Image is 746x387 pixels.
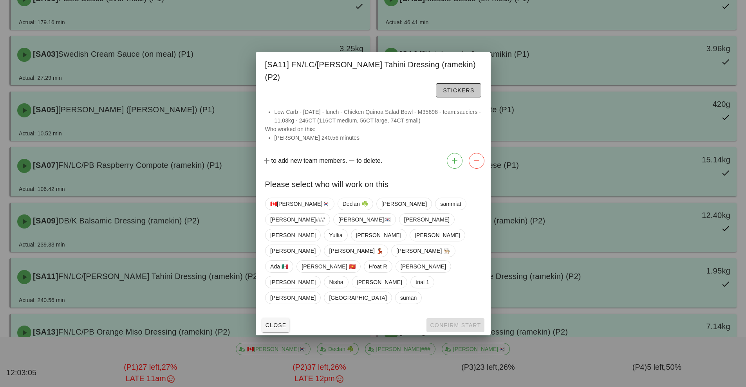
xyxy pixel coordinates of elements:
[275,108,481,125] li: Low Carb - [DATE] - lunch - Chicken Quinoa Salad Bowl - M35698 - team:sauciers - 11.03kg - 246CT ...
[338,214,391,225] span: [PERSON_NAME]🇰🇷
[415,276,429,288] span: trial 1
[329,229,342,241] span: Yullia
[256,108,491,150] div: Who worked on this:
[414,229,460,241] span: [PERSON_NAME]
[396,245,450,257] span: [PERSON_NAME] 👨🏼‍🍳
[302,261,356,272] span: [PERSON_NAME] 🇻🇳
[404,214,449,225] span: [PERSON_NAME]
[329,292,387,304] span: [GEOGRAPHIC_DATA]
[256,52,491,101] div: [SA11] FN/LC/[PERSON_NAME] Tahini Dressing (ramekin) (P2)
[275,133,481,142] li: [PERSON_NAME] 240.56 minutes
[329,245,383,257] span: [PERSON_NAME] 💃🏽
[440,198,461,210] span: sammiat
[270,229,316,241] span: [PERSON_NAME]
[270,245,316,257] span: [PERSON_NAME]
[256,150,491,172] div: to add new team members. to delete.
[270,292,316,304] span: [PERSON_NAME]
[270,198,329,210] span: 🇨🇦[PERSON_NAME]🇰🇷
[443,87,474,94] span: Stickers
[262,318,290,332] button: Close
[400,261,446,272] span: [PERSON_NAME]
[368,261,387,272] span: H'oat R
[342,198,368,210] span: Declan ☘️
[436,83,481,97] button: Stickers
[270,276,316,288] span: [PERSON_NAME]
[270,261,288,272] span: Ada 🇲🇽
[356,229,401,241] span: [PERSON_NAME]
[270,214,325,225] span: [PERSON_NAME]###
[329,276,343,288] span: Nisha
[400,292,417,304] span: suman
[265,322,287,328] span: Close
[381,198,426,210] span: [PERSON_NAME]
[256,172,491,194] div: Please select who will work on this
[356,276,402,288] span: [PERSON_NAME]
